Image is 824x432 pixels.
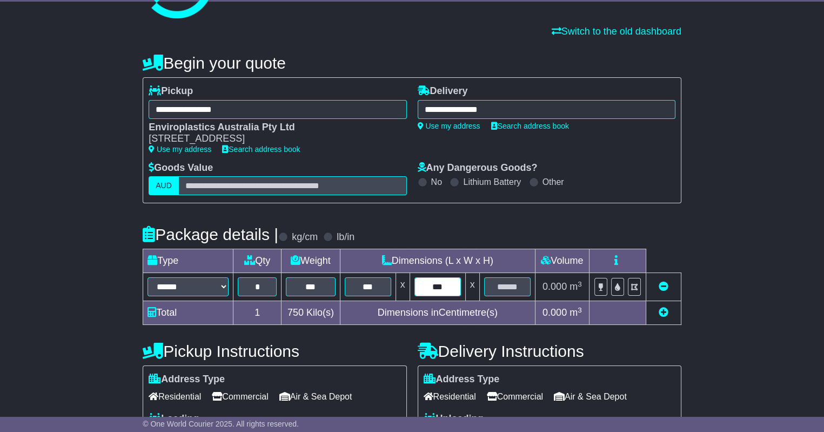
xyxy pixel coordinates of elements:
label: Any Dangerous Goods? [418,162,538,174]
a: Use my address [149,145,211,154]
span: Residential [424,388,476,405]
div: Enviroplastics Australia Pty Ltd [149,122,396,134]
h4: Pickup Instructions [143,342,406,360]
a: Switch to the old dashboard [552,26,681,37]
td: 1 [233,301,282,325]
label: Pickup [149,85,193,97]
td: Type [143,249,233,273]
label: Delivery [418,85,468,97]
span: Commercial [212,388,268,405]
td: x [396,273,410,301]
span: Residential [149,388,201,405]
td: x [465,273,479,301]
label: Other [542,177,564,187]
span: m [570,281,582,292]
span: 0.000 [542,281,567,292]
a: Remove this item [659,281,668,292]
a: Use my address [418,122,480,130]
td: Weight [282,249,340,273]
span: 0.000 [542,307,567,318]
label: AUD [149,176,179,195]
span: Air & Sea Depot [279,388,352,405]
label: Address Type [149,374,225,386]
label: No [431,177,442,187]
td: Dimensions in Centimetre(s) [340,301,535,325]
label: Unloading [424,413,484,425]
label: Lithium Battery [463,177,521,187]
span: m [570,307,582,318]
h4: Begin your quote [143,54,681,72]
a: Search address book [491,122,569,130]
span: Commercial [487,388,543,405]
a: Search address book [222,145,300,154]
label: kg/cm [292,231,318,243]
td: Kilo(s) [282,301,340,325]
span: 750 [287,307,304,318]
td: Qty [233,249,282,273]
td: Volume [535,249,589,273]
sup: 3 [578,280,582,288]
label: lb/in [337,231,354,243]
span: © One World Courier 2025. All rights reserved. [143,420,299,428]
a: Add new item [659,307,668,318]
div: [STREET_ADDRESS] [149,133,396,145]
h4: Package details | [143,225,278,243]
td: Dimensions (L x W x H) [340,249,535,273]
span: Air & Sea Depot [554,388,627,405]
label: Goods Value [149,162,213,174]
label: Address Type [424,374,500,386]
td: Total [143,301,233,325]
label: Loading [149,413,199,425]
h4: Delivery Instructions [418,342,681,360]
sup: 3 [578,306,582,314]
